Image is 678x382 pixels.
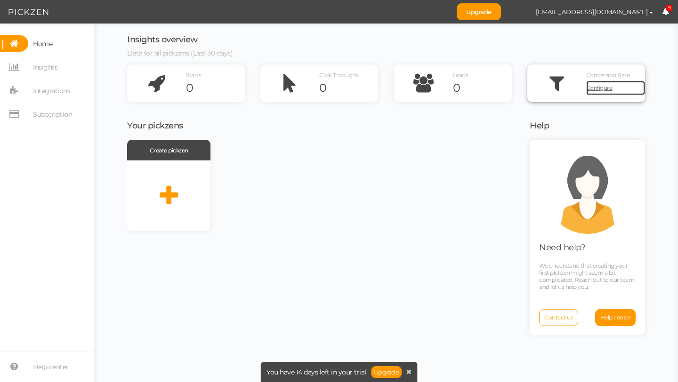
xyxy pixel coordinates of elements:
span: Help center [600,314,631,321]
img: Pickzen logo [8,7,48,18]
span: 9 [666,5,673,12]
a: Upgrade [457,3,501,20]
span: Help [530,120,549,131]
span: Contact us [544,314,573,321]
span: Subscription [33,107,72,122]
img: support.png [545,149,630,234]
span: Home [33,36,52,51]
span: You have 14 days left in your trial [266,369,366,375]
span: We understand that creating your first pickzen might seem a bit complicated. Reach out to our tea... [539,262,634,290]
button: [EMAIL_ADDRESS][DOMAIN_NAME] [527,4,662,20]
span: Leads [453,72,468,79]
a: Help center [595,309,636,326]
span: Need help? [539,242,585,253]
span: Insights overview [127,34,198,45]
span: Data for all pickzens (Last 30 days) [127,49,233,57]
a: Upgrade [371,366,402,378]
span: Insights [33,60,57,75]
span: Integrations [33,83,70,98]
span: Configure [586,84,613,91]
img: 750d7e6a81980c80f8b2dcb29a26a22c [510,4,527,20]
div: 0 [319,81,378,95]
span: Your pickzens [127,120,183,131]
span: [EMAIL_ADDRESS][DOMAIN_NAME] [536,8,648,16]
span: Starts [186,72,201,79]
span: Create pickzen [150,147,188,154]
span: Help center [33,359,69,374]
div: 0 [453,81,512,95]
div: 0 [186,81,245,95]
span: Conversion Rate [586,72,630,79]
span: Click Throughs [319,72,358,79]
a: Configure [586,81,645,95]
